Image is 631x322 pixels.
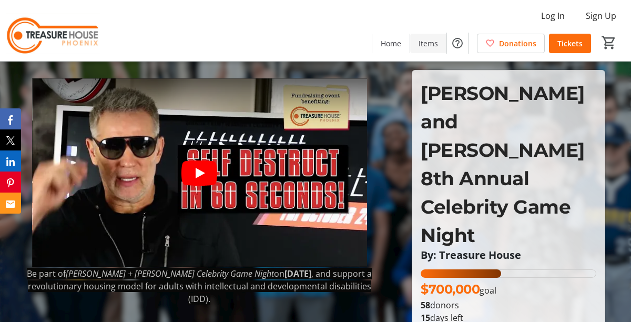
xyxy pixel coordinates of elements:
p: donors [421,299,596,311]
a: Items [410,34,446,53]
p: [PERSON_NAME] and [PERSON_NAME] 8th Annual Celebrity Game Night [421,79,596,249]
a: Donations [477,34,545,53]
button: Help [447,33,468,54]
span: Donations [499,38,536,49]
div: 45.53235142857143% of fundraising goal reached [421,269,596,278]
button: Cart [599,33,618,52]
span: $700,000 [421,281,480,297]
em: [PERSON_NAME] + [PERSON_NAME] Celebrity Game Night [66,268,274,279]
strong: [DATE] [284,268,311,279]
span: Items [419,38,438,49]
b: 58 [421,299,430,311]
button: Log In [533,7,573,24]
p: By: Treasure House [421,249,596,261]
button: Sign Up [577,7,625,24]
span: Be part of [27,268,66,279]
span: , and support a revolutionary housing model for adults with intellectual and developmental disabi... [28,268,372,305]
span: Tickets [557,38,583,49]
p: goal [421,280,496,299]
span: on [274,268,284,279]
span: Sign Up [586,9,616,22]
span: Home [381,38,401,49]
a: Home [372,34,410,53]
a: Tickets [549,34,591,53]
button: Play video [181,160,217,186]
span: Log In [541,9,565,22]
img: Treasure House's Logo [6,4,100,57]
